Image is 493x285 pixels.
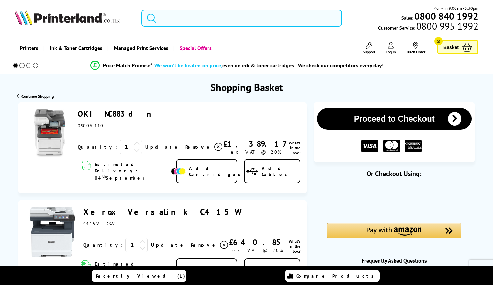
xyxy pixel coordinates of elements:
div: Amazon Pay - Use your Amazon account [327,223,461,246]
span: ex VAT @ 20% [232,247,283,253]
a: Delete item from your basket [185,142,223,152]
span: Log In [386,49,396,54]
a: lnk_inthebox [289,140,300,155]
a: Compare Products [285,270,380,282]
span: Basket [443,43,459,52]
a: Continue Shopping [17,94,54,99]
div: Frequently Asked Questions [314,257,475,264]
span: 0800 995 1992 [415,23,478,29]
a: Special Offers [173,40,217,57]
a: Ink & Toner Cartridges [43,40,107,57]
li: modal_Promise [3,60,470,72]
span: Add Cables [262,165,299,177]
span: We won’t be beaten on price, [154,62,222,69]
a: Update [145,144,180,150]
iframe: PayPal [327,189,461,204]
span: 09006110 [78,123,104,129]
div: Or Checkout Using: [314,169,475,178]
sup: th [102,174,106,179]
span: Add Cables [262,265,299,277]
b: 0800 840 1992 [414,10,478,22]
a: OKI MC883dn [78,109,159,119]
span: Customer Service: [378,23,478,31]
span: Remove [191,242,218,248]
span: Continue Shopping [21,94,54,99]
span: What's in the box? [289,140,300,155]
span: Price Match Promise* [103,62,152,69]
a: Xerox VersaLink C415W [83,207,240,217]
span: Ink & Toner Cartridges [50,40,102,57]
a: Update [151,242,186,248]
span: Compare Products [296,273,377,279]
img: Printerland Logo [15,10,120,25]
img: Xerox VersaLink C415W [27,207,78,257]
span: Recently Viewed (1) [96,273,185,279]
img: American Express [405,140,422,153]
a: Recently Viewed (1) [92,270,186,282]
a: Log In [386,42,396,54]
span: Quantity: [83,242,123,248]
a: Printers [15,40,43,57]
a: Managed Print Services [107,40,173,57]
span: Sales: [401,15,413,21]
a: lnk_inthebox [286,239,300,254]
span: Estimated Delivery: 04 September [95,261,169,280]
span: Add Cartridges [189,165,244,177]
h1: Shopping Basket [210,81,283,94]
img: OKI MC883dn [25,109,74,158]
span: Quantity: [78,144,117,150]
div: £640.85 [229,237,286,247]
img: VISA [361,140,378,153]
div: - even on ink & toner cartridges - We check our competitors every day! [152,62,384,69]
span: C415V_DNW [83,221,115,227]
a: Basket 3 [437,40,478,54]
a: Delete item from your basket [191,240,229,250]
span: What's in the box? [289,239,300,254]
a: Track Order [406,42,425,54]
div: £1,389.17 [223,139,289,149]
span: Estimated Delivery: 04 September [95,161,169,181]
a: 0800 840 1992 [413,13,478,19]
button: Proceed to Checkout [317,108,472,130]
img: Add Cartridges [171,168,186,175]
span: Remove [185,144,212,150]
span: ex VAT @ 20% [231,149,281,155]
a: Support [363,42,375,54]
a: Printerland Logo [15,10,133,26]
span: Mon - Fri 9:00am - 5:30pm [433,5,478,11]
span: Add Cartridges [189,265,244,277]
span: Support [363,49,375,54]
span: 3 [434,37,443,45]
img: MASTER CARD [383,140,400,153]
